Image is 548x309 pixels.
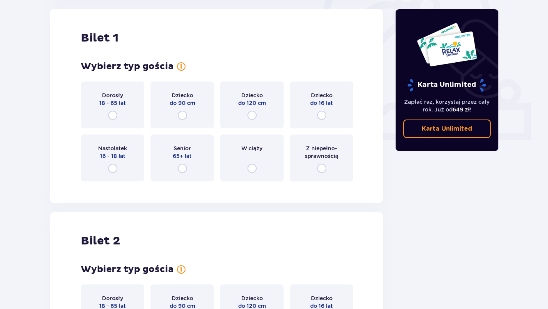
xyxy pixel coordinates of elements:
[172,91,193,99] span: Dziecko
[99,99,126,107] span: 18 - 65 lat
[407,78,487,92] p: Karta Unlimited
[403,120,491,138] a: Karta Unlimited
[174,145,191,152] span: Senior
[81,264,174,275] h3: Wybierz typ gościa
[81,234,120,248] h2: Bilet 2
[453,106,470,113] span: 649 zł
[238,99,266,107] span: do 120 cm
[170,99,195,107] span: do 90 cm
[81,61,174,72] h3: Wybierz typ gościa
[311,294,332,302] span: Dziecko
[100,152,125,160] span: 16 - 18 lat
[297,145,346,160] span: Z niepełno­sprawnością
[173,152,192,160] span: 65+ lat
[102,294,123,302] span: Dorosły
[416,22,478,67] img: Dwie karty całoroczne do Suntago z napisem 'UNLIMITED RELAX', na białym tle z tropikalnymi liśćmi...
[311,91,332,99] span: Dziecko
[98,145,127,152] span: Nastolatek
[241,294,263,302] span: Dziecko
[102,91,123,99] span: Dorosły
[310,99,333,107] span: do 16 lat
[81,31,119,45] h2: Bilet 1
[172,294,193,302] span: Dziecko
[241,145,262,152] span: W ciąży
[403,98,491,113] p: Zapłać raz, korzystaj przez cały rok. Już od !
[422,125,472,133] p: Karta Unlimited
[241,91,263,99] span: Dziecko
